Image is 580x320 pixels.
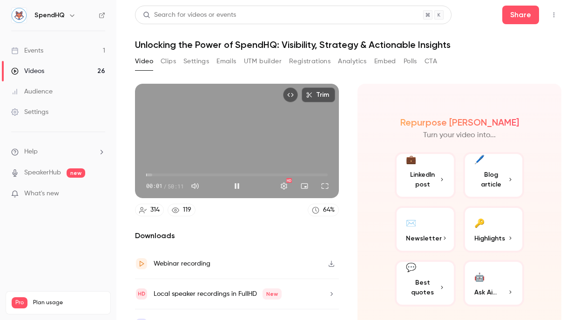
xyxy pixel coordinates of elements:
a: 64% [308,204,339,216]
div: Search for videos or events [143,10,236,20]
button: Turn on miniplayer [295,177,314,195]
button: Emails [216,54,236,69]
div: 🔑 [474,215,485,230]
img: SpendHQ [12,8,27,23]
div: HD [286,178,292,183]
div: 314 [150,205,160,215]
button: ✉️Newsletter [395,206,456,253]
a: 119 [168,204,196,216]
a: SpeakerHub [24,168,61,178]
div: Local speaker recordings in FullHD [154,288,282,300]
span: New [263,288,282,300]
button: Trim [302,87,335,102]
button: 🖊️Blog article [463,152,524,199]
div: Settings [11,107,48,117]
button: Full screen [316,177,334,195]
button: 🔑Highlights [463,206,524,253]
span: 00:01 [146,182,162,190]
span: / [163,182,167,190]
div: 64 % [323,205,335,215]
span: new [67,168,85,178]
span: What's new [24,189,59,199]
div: Events [11,46,43,55]
span: Ask Ai... [474,287,497,297]
span: Newsletter [406,233,442,243]
div: 🖊️ [474,153,485,166]
div: Audience [11,87,53,96]
button: Settings [275,177,293,195]
button: Settings [183,54,209,69]
button: Share [502,6,539,24]
a: 314 [135,204,164,216]
div: 💬 [406,261,416,274]
div: Webinar recording [154,258,210,269]
span: Pro [12,297,27,308]
button: UTM builder [244,54,282,69]
span: 50:11 [168,182,184,190]
div: 🤖 [474,269,485,284]
button: Analytics [338,54,367,69]
div: Videos [11,67,44,76]
span: Highlights [474,233,505,243]
div: 💼 [406,153,416,166]
h2: Repurpose [PERSON_NAME] [400,117,519,128]
p: Turn your video into... [423,130,496,141]
div: ✉️ [406,215,416,230]
button: 💬Best quotes [395,260,456,307]
h6: SpendHQ [34,11,65,20]
li: help-dropdown-opener [11,147,105,157]
button: Pause [228,177,246,195]
h1: Unlocking the Power of SpendHQ: Visibility, Strategy & Actionable Insights [135,39,561,50]
span: Plan usage [33,299,105,307]
button: Embed video [283,87,298,102]
span: Blog article [474,170,507,189]
button: Embed [374,54,396,69]
button: Registrations [289,54,330,69]
button: CTA [425,54,437,69]
button: Top Bar Actions [546,7,561,22]
button: Video [135,54,153,69]
div: 119 [183,205,191,215]
span: Help [24,147,38,157]
button: Clips [161,54,176,69]
iframe: Noticeable Trigger [94,190,105,198]
h2: Downloads [135,230,339,241]
button: 🤖Ask Ai... [463,260,524,307]
span: LinkedIn post [406,170,439,189]
span: Best quotes [406,278,439,297]
button: 💼LinkedIn post [395,152,456,199]
button: Mute [186,177,204,195]
button: Polls [404,54,417,69]
div: 00:01 [146,182,184,190]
